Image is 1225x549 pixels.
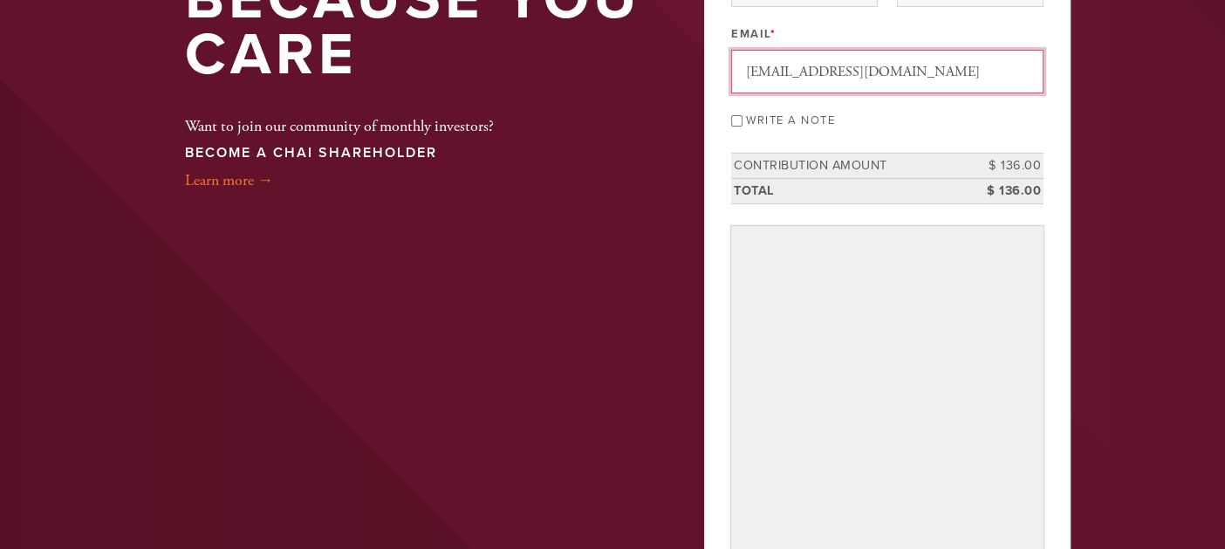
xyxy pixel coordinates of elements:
span: This field is required. [770,27,777,41]
td: Total [731,178,965,203]
td: $ 136.00 [965,154,1044,179]
a: Learn more → [185,170,273,190]
h3: BECOME A CHAI SHAREHOLDER [185,145,494,161]
label: Email [731,26,776,42]
td: Contribution Amount [731,154,965,179]
div: Want to join our community of monthly investors? [185,91,494,192]
label: Write a note [746,113,835,127]
td: $ 136.00 [965,178,1044,203]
